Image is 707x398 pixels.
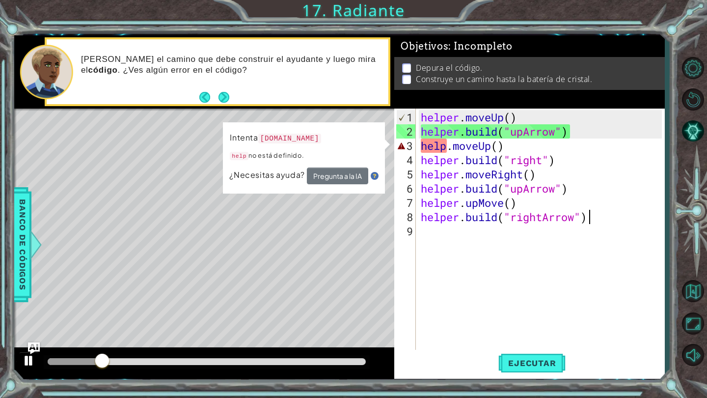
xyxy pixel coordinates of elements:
[28,342,40,354] button: Ask AI
[498,350,566,377] button: Shift+Enter: Ejecutar el código.
[396,210,416,224] div: 8
[88,65,118,75] strong: código
[397,110,416,124] div: 1
[396,167,416,181] div: 5
[498,358,566,368] span: Ejecutar
[371,172,379,180] img: Hint
[396,124,416,139] div: 2
[307,168,368,184] button: Pregunta a la IA
[230,132,321,144] p: Intenta
[396,224,416,238] div: 9
[679,309,707,338] button: Maximizar navegador
[230,152,248,160] code: help
[396,139,416,153] div: 3
[230,149,321,162] p: no está definido.
[679,277,707,305] button: Volver al mapa
[199,92,218,103] button: Back
[679,54,707,82] button: Opciones de nivel
[258,134,321,143] code: [DOMAIN_NAME]
[19,352,39,372] button: ⌘ + P: Play
[396,196,416,210] div: 7
[218,92,229,103] button: Next
[15,194,30,296] span: Banco de códigos
[679,85,707,114] button: Reiniciar nivel
[81,54,381,76] p: [PERSON_NAME] el camino que debe construir el ayudante y luego mira el . ¿Ves algún error en el c...
[679,116,707,145] button: Pista IA
[229,170,306,180] span: ¿Necesitas ayuda?
[679,341,707,369] button: Sonido apagado
[401,40,513,53] span: Objetivos
[396,181,416,196] div: 6
[396,153,416,167] div: 4
[448,40,512,52] span: : Incompleto
[416,62,482,73] p: Depura el código.
[416,74,592,85] p: Construye un camino hasta la batería de cristal.
[679,275,707,308] a: Volver al mapa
